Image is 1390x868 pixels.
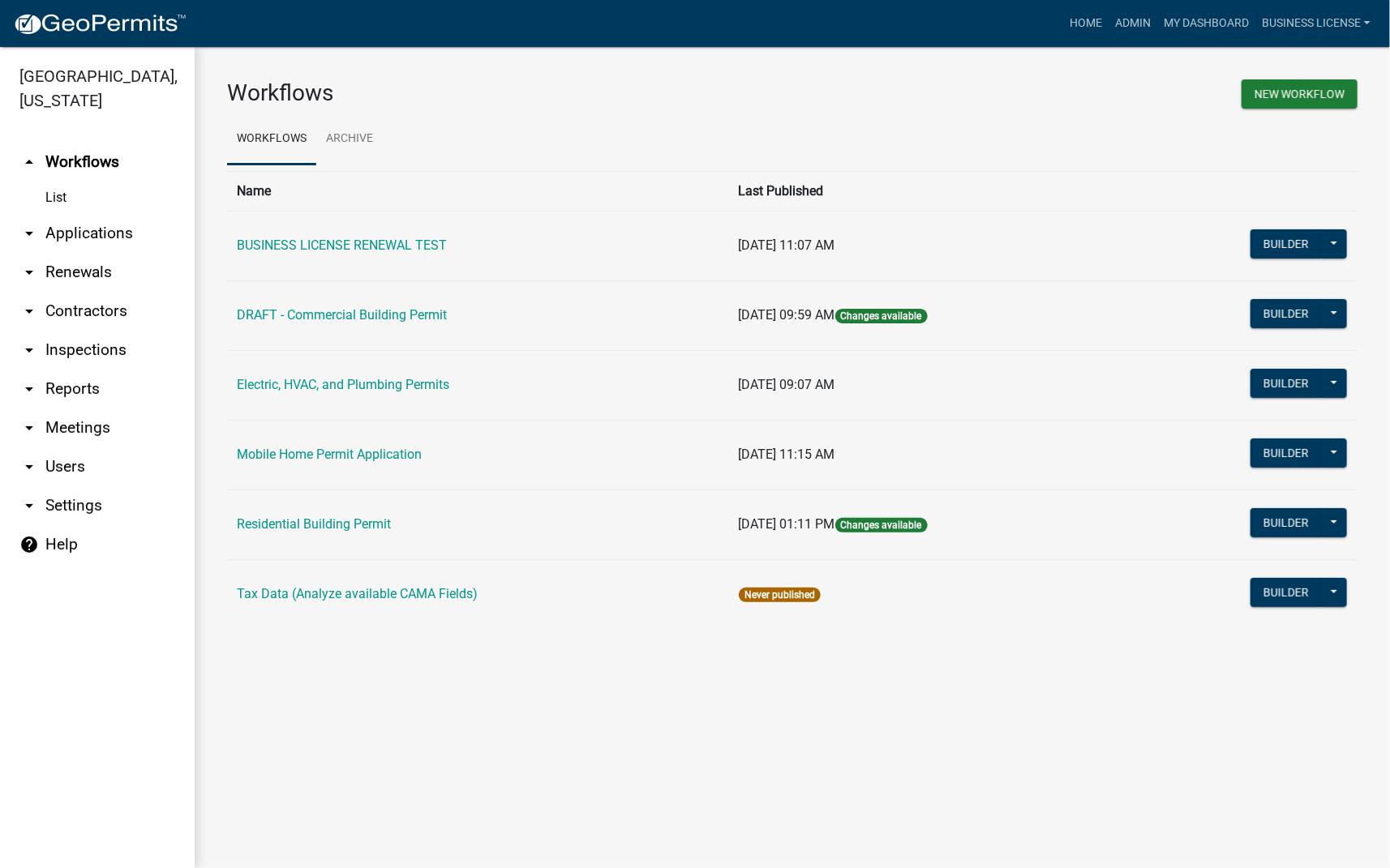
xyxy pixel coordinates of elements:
button: Builder [1251,229,1322,259]
i: help [19,535,39,554]
i: arrow_drop_up [19,152,39,172]
a: Archive [316,113,383,165]
button: Builder [1251,508,1322,537]
th: Name [227,171,729,211]
span: [DATE] 09:07 AM [739,377,835,392]
a: Mobile Home Permit Application [237,447,422,462]
a: BUSINESS LICENSE RENEWAL TEST [237,237,447,253]
span: [DATE] 01:11 PM [739,516,835,532]
button: Builder [1251,369,1322,398]
i: arrow_drop_down [19,496,39,515]
button: Builder [1251,299,1322,328]
button: New Workflow [1242,79,1358,109]
a: Home [1063,8,1109,39]
i: arrow_drop_down [19,457,39,477]
i: arrow_drop_down [19,379,39,399]
h3: Workflows [227,79,780,107]
span: Never published [739,588,821,602]
span: [DATE] 09:59 AM [739,307,835,323]
i: arrow_drop_down [19,301,39,321]
span: Changes available [835,518,928,532]
span: [DATE] 11:07 AM [739,237,835,253]
th: Last Published [729,171,1131,211]
a: DRAFT - Commercial Building Permit [237,307,447,323]
span: [DATE] 11:15 AM [739,447,835,462]
span: Changes available [835,309,928,323]
button: Builder [1251,578,1322,607]
a: Electric, HVAC, and Plumbing Permits [237,377,449,392]
i: arrow_drop_down [19,263,39,282]
a: Residential Building Permit [237,516,391,532]
i: arrow_drop_down [19,224,39,243]
button: Builder [1251,438,1322,468]
a: BUSINESS LICENSE [1255,8,1377,39]
i: arrow_drop_down [19,340,39,360]
a: Workflows [227,113,316,165]
a: Tax Data (Analyze available CAMA Fields) [237,586,478,601]
a: Admin [1109,8,1157,39]
a: My Dashboard [1157,8,1255,39]
i: arrow_drop_down [19,418,39,438]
